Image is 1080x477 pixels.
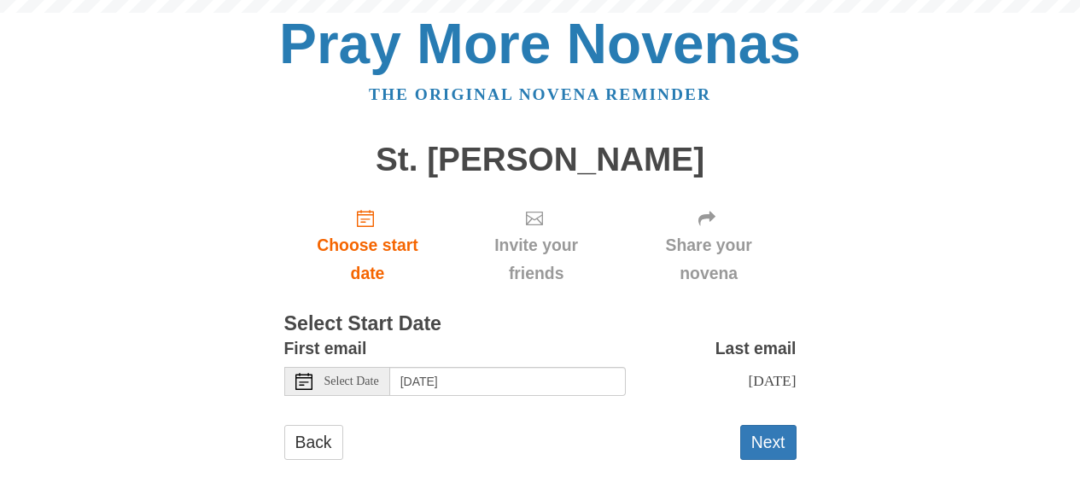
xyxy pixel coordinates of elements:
[740,425,797,460] button: Next
[369,85,711,103] a: The original novena reminder
[284,142,797,178] h1: St. [PERSON_NAME]
[284,195,452,296] a: Choose start date
[279,12,801,75] a: Pray More Novenas
[284,425,343,460] a: Back
[301,231,435,288] span: Choose start date
[284,334,367,363] label: First email
[639,231,779,288] span: Share your novena
[451,195,621,296] div: Click "Next" to confirm your start date first.
[468,231,604,288] span: Invite your friends
[622,195,797,296] div: Click "Next" to confirm your start date first.
[324,375,379,387] span: Select Date
[284,313,797,335] h3: Select Start Date
[715,334,797,363] label: Last email
[748,372,796,389] span: [DATE]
